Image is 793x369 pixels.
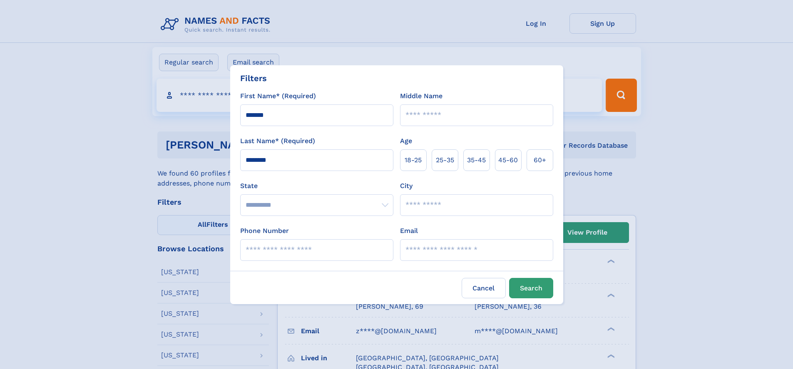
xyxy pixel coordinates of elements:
[240,181,393,191] label: State
[240,91,316,101] label: First Name* (Required)
[405,155,422,165] span: 18‑25
[400,181,413,191] label: City
[462,278,506,298] label: Cancel
[509,278,553,298] button: Search
[240,226,289,236] label: Phone Number
[400,91,442,101] label: Middle Name
[498,155,518,165] span: 45‑60
[436,155,454,165] span: 25‑35
[240,72,267,84] div: Filters
[534,155,546,165] span: 60+
[467,155,486,165] span: 35‑45
[240,136,315,146] label: Last Name* (Required)
[400,136,412,146] label: Age
[400,226,418,236] label: Email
